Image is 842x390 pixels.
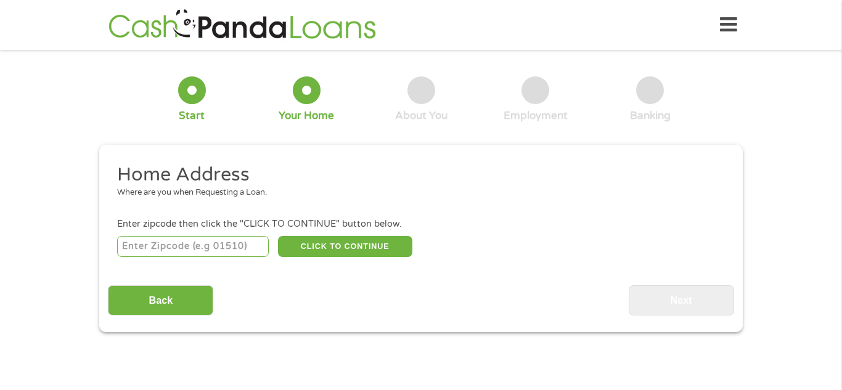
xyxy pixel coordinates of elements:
[117,236,269,257] input: Enter Zipcode (e.g 01510)
[395,109,448,123] div: About You
[105,7,380,43] img: GetLoanNow Logo
[504,109,568,123] div: Employment
[117,217,725,231] div: Enter zipcode then click the "CLICK TO CONTINUE" button below.
[108,285,213,315] input: Back
[630,109,671,123] div: Banking
[278,236,412,257] button: CLICK TO CONTINUE
[629,285,734,315] input: Next
[117,163,716,187] h2: Home Address
[279,109,334,123] div: Your Home
[117,187,716,199] div: Where are you when Requesting a Loan.
[179,109,205,123] div: Start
